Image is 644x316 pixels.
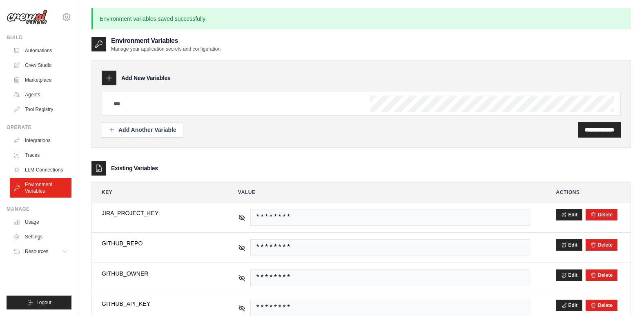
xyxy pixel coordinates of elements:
div: Manage [7,206,71,212]
span: JIRA_PROJECT_KEY [102,209,212,217]
button: Edit [556,269,583,281]
button: Add Another Variable [102,122,183,138]
a: Agents [10,88,71,101]
h2: Environment Variables [111,36,221,46]
a: Tool Registry [10,103,71,116]
button: Delete [591,272,613,278]
button: Edit [556,300,583,311]
a: Crew Studio [10,59,71,72]
button: Delete [591,242,613,248]
a: Settings [10,230,71,243]
a: Environment Variables [10,178,71,198]
button: Logout [7,296,71,309]
th: Value [228,182,540,202]
button: Delete [591,302,613,309]
div: Add Another Variable [109,126,176,134]
button: Edit [556,239,583,251]
a: LLM Connections [10,163,71,176]
a: Traces [10,149,71,162]
h3: Add New Variables [121,74,171,82]
div: Operate [7,124,71,131]
button: Resources [10,245,71,258]
p: Environment variables saved successfully [91,8,631,29]
th: Actions [546,182,631,202]
span: GITHUB_API_KEY [102,300,212,308]
p: Manage your application secrets and configuration [111,46,221,52]
span: Logout [36,299,51,306]
a: Marketplace [10,73,71,87]
span: GITHUB_REPO [102,239,212,247]
button: Delete [591,211,613,218]
div: Build [7,34,71,41]
th: Key [92,182,222,202]
button: Edit [556,209,583,220]
h3: Existing Variables [111,164,158,172]
a: Integrations [10,134,71,147]
img: Logo [7,9,47,25]
a: Automations [10,44,71,57]
span: GITHUB_OWNER [102,269,212,278]
span: Resources [25,248,48,255]
a: Usage [10,216,71,229]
